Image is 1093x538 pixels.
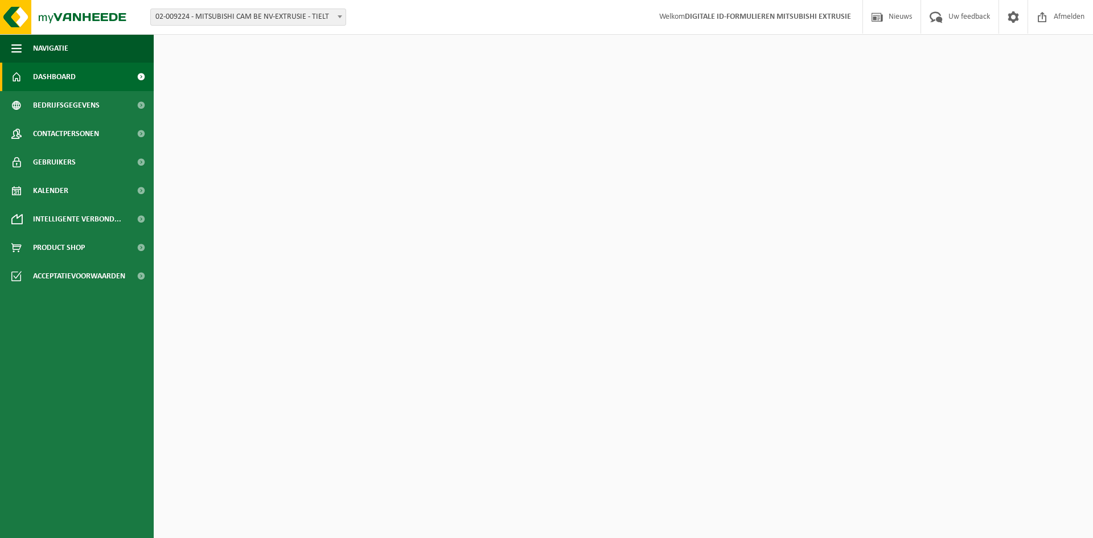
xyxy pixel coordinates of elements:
[33,34,68,63] span: Navigatie
[685,13,851,21] strong: DIGITALE ID-FORMULIEREN MITSUBISHI EXTRUSIE
[33,63,76,91] span: Dashboard
[33,233,85,262] span: Product Shop
[33,120,99,148] span: Contactpersonen
[33,262,125,290] span: Acceptatievoorwaarden
[33,91,100,120] span: Bedrijfsgegevens
[33,176,68,205] span: Kalender
[150,9,346,26] span: 02-009224 - MITSUBISHI CAM BE NV-EXTRUSIE - TIELT
[33,205,121,233] span: Intelligente verbond...
[151,9,346,25] span: 02-009224 - MITSUBISHI CAM BE NV-EXTRUSIE - TIELT
[33,148,76,176] span: Gebruikers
